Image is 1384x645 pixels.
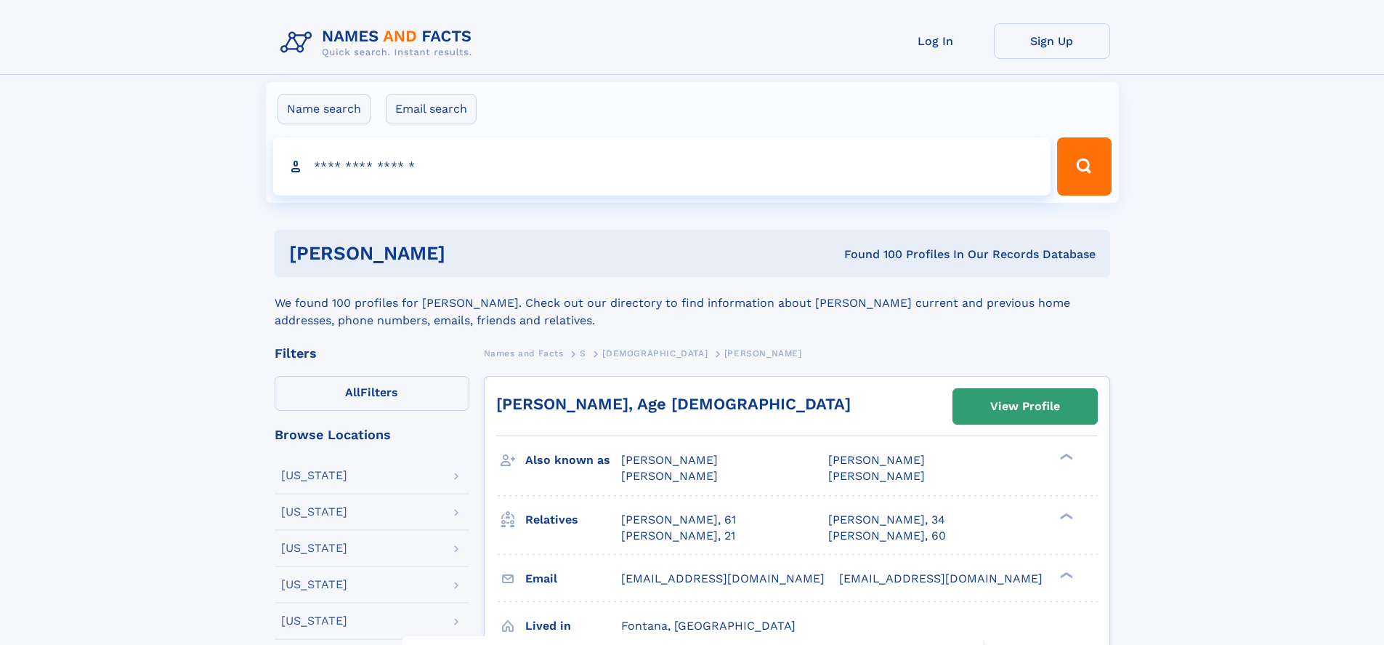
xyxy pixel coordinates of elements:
[386,94,477,124] label: Email search
[1056,452,1074,462] div: ❯
[621,619,796,633] span: Fontana, [GEOGRAPHIC_DATA]
[602,344,708,362] a: [DEMOGRAPHIC_DATA]
[289,244,645,263] h1: [PERSON_NAME]
[275,347,469,360] div: Filters
[621,528,735,544] a: [PERSON_NAME], 21
[281,542,347,554] div: [US_STATE]
[273,137,1051,196] input: search input
[839,572,1043,585] span: [EMAIL_ADDRESS][DOMAIN_NAME]
[878,23,994,59] a: Log In
[525,566,621,591] h3: Email
[525,614,621,638] h3: Lived in
[345,385,360,399] span: All
[621,469,718,483] span: [PERSON_NAME]
[602,348,708,358] span: [DEMOGRAPHIC_DATA]
[990,390,1060,423] div: View Profile
[525,448,621,473] h3: Also known as
[828,512,945,528] a: [PERSON_NAME], 34
[580,348,586,358] span: S
[275,428,469,441] div: Browse Locations
[281,470,347,481] div: [US_STATE]
[525,508,621,532] h3: Relatives
[828,528,946,544] a: [PERSON_NAME], 60
[278,94,371,124] label: Name search
[724,348,802,358] span: [PERSON_NAME]
[644,247,1096,263] div: Found 100 Profiles In Our Records Database
[828,469,925,483] span: [PERSON_NAME]
[281,615,347,627] div: [US_STATE]
[496,395,851,413] a: [PERSON_NAME], Age [DEMOGRAPHIC_DATA]
[621,453,718,467] span: [PERSON_NAME]
[1057,137,1111,196] button: Search Button
[580,344,586,362] a: S
[953,389,1097,424] a: View Profile
[281,579,347,590] div: [US_STATE]
[281,506,347,518] div: [US_STATE]
[621,512,736,528] a: [PERSON_NAME], 61
[1056,570,1074,580] div: ❯
[275,277,1110,329] div: We found 100 profiles for [PERSON_NAME]. Check out our directory to find information about [PERSO...
[621,572,825,585] span: [EMAIL_ADDRESS][DOMAIN_NAME]
[275,23,484,63] img: Logo Names and Facts
[994,23,1110,59] a: Sign Up
[275,376,469,411] label: Filters
[828,453,925,467] span: [PERSON_NAME]
[1056,511,1074,521] div: ❯
[484,344,564,362] a: Names and Facts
